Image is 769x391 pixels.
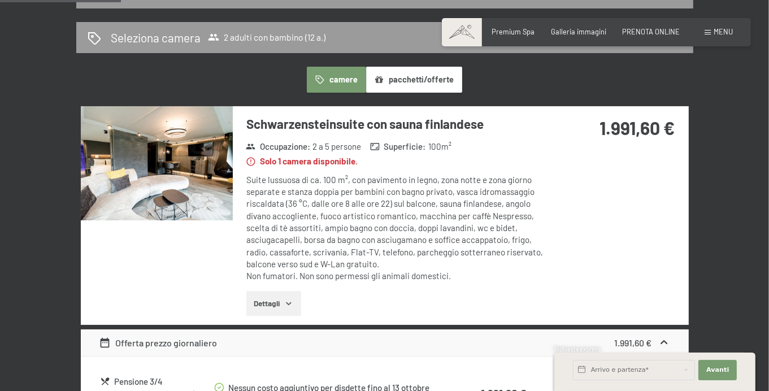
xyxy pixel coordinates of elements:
[246,174,552,283] div: Suite lussuosa di ca. 100 m², con pavimento in legno, zona notte e zona giorno separate e stanza ...
[114,375,213,388] div: Pensione 3/4
[714,27,733,36] span: Menu
[706,366,729,375] span: Avanti
[698,360,737,380] button: Avanti
[81,106,233,220] img: mss_renderimg.php
[81,329,689,357] div: Offerta prezzo giornaliero1.991,60 €
[246,291,301,316] button: Dettagli
[554,346,601,353] span: Richiesta express
[614,337,651,348] strong: 1.991,60 €
[599,117,675,138] strong: 1.991,60 €
[370,141,426,153] strong: Superficie :
[99,336,217,350] div: Offerta prezzo giornaliero
[208,32,325,43] span: 2 adulti con bambino (12 a.)
[366,67,462,93] button: pacchetti/offerte
[312,141,361,153] span: 2 a 5 persone
[246,155,358,167] strong: Solo 1 camera disponibile.
[492,27,535,36] a: Premium Spa
[111,29,201,46] h2: Seleziona camera
[307,67,366,93] button: camere
[622,27,680,36] a: PRENOTA ONLINE
[551,27,606,36] a: Galleria immagini
[246,115,552,133] h3: Schwarzensteinsuite con sauna finlandese
[428,141,451,153] span: 100 m²
[246,141,310,153] strong: Occupazione :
